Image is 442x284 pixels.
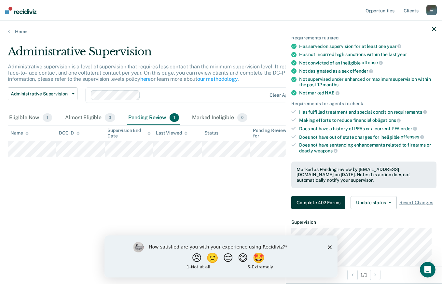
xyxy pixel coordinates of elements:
span: months [323,82,338,87]
div: Supervision End Date [107,128,151,139]
div: Does not have out of state charges for ineligible [299,134,436,140]
div: Not designated as a sex [299,68,436,74]
span: offense [362,60,383,65]
div: Requirements fulfilled [291,35,436,41]
span: Revert Changes [399,200,433,206]
div: Eligible Now [8,111,53,125]
div: Name [10,130,29,136]
div: Requirements for agents to check [291,101,436,106]
div: Status [204,130,218,136]
button: Complete 402 Forms [291,196,345,209]
span: NAE [325,90,339,95]
span: 3 [105,113,115,122]
img: Recidiviz [5,7,36,14]
div: Does not have a history of PFAs or a current PFA order [299,126,436,132]
p: Administrative supervision is a level of supervision that requires less contact than the minimum ... [8,64,332,82]
div: Not supervised under enhanced or maximum supervision within the past 12 [299,77,436,88]
div: Almost Eligible [64,111,117,125]
div: Last Viewed [156,130,187,136]
div: Making efforts to reduce financial [299,117,436,123]
span: 0 [237,113,247,122]
span: offender [350,68,373,74]
div: Has served on supervision for at least one [299,43,436,49]
div: Clear agents [269,92,297,98]
div: 1 / 1 [286,266,442,283]
div: DOC ID [59,130,80,136]
span: 1 [170,113,179,122]
a: Home [8,29,434,35]
a: here [140,76,151,82]
span: weapons [314,148,338,153]
div: Has not incurred high sanctions within the last [299,52,436,57]
a: our methodology [197,76,238,82]
div: Pending Review for [253,128,296,139]
div: Administrative Supervision [8,45,339,64]
div: Marked Ineligible [191,111,249,125]
div: m [426,5,437,15]
span: requirements [394,109,427,115]
div: Marked as Pending review by [EMAIL_ADDRESS][DOMAIN_NAME] on [DATE]. Note: this action does not au... [297,167,431,183]
div: Pending Review [127,111,180,125]
dt: Supervision [291,220,436,225]
button: Next Opportunity [370,270,380,280]
button: Update status [351,196,396,209]
div: Has fulfilled treatment and special condition [299,109,436,115]
div: Not marked [299,90,436,96]
button: Previous Opportunity [347,270,358,280]
div: Not convicted of an ineligible [299,60,436,66]
a: Navigate to form link [291,196,348,209]
span: obligations [372,118,401,123]
span: offenses [401,134,424,139]
iframe: Survey by Kim from Recidiviz [104,235,338,277]
div: Does not have sentencing enhancements related to firearms or deadly [299,142,436,153]
span: year [397,52,407,57]
span: Administrative Supervision [11,91,69,97]
span: 1 [43,113,52,122]
span: year [387,44,401,49]
iframe: Intercom live chat [420,262,435,277]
